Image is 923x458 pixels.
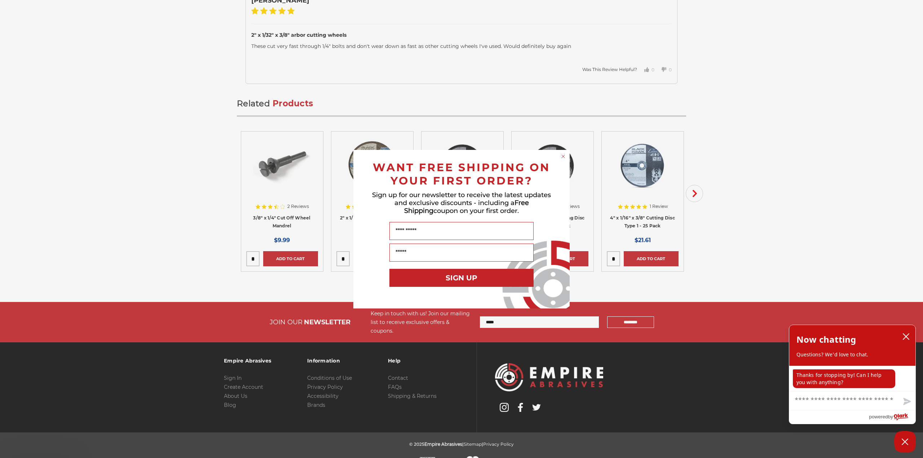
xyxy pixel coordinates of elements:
[897,393,915,410] button: Send message
[372,191,551,215] span: Sign up for our newsletter to receive the latest updates and exclusive discounts - including a co...
[373,161,550,187] span: WANT FREE SHIPPING ON YOUR FIRST ORDER?
[869,412,888,421] span: powered
[560,153,567,160] button: Close dialog
[869,410,915,424] a: Powered by Olark
[389,269,534,287] button: SIGN UP
[404,199,529,215] span: Free Shipping
[793,369,895,388] p: Thanks for stopping by! Can I help you with anything?
[789,325,916,424] div: olark chatbox
[894,431,916,453] button: Close Chatbox
[796,351,908,358] p: Questions? We'd love to chat.
[789,366,915,391] div: chat
[796,332,856,347] h2: Now chatting
[900,331,912,342] button: close chatbox
[888,412,893,421] span: by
